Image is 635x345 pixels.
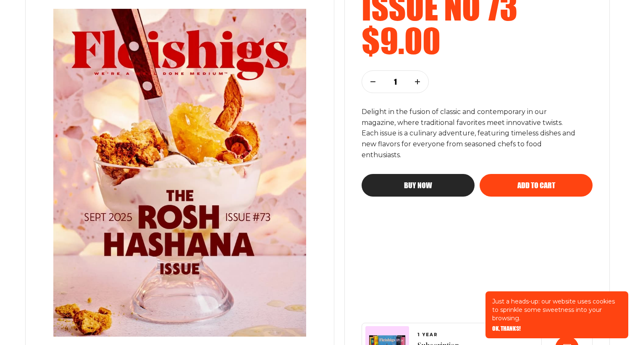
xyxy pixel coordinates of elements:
h2: $9.00 [362,23,593,57]
button: Buy now [362,174,475,197]
p: 1 [390,77,401,86]
span: 1 YEAR [417,332,459,337]
span: Buy now [404,182,432,189]
p: Just a heads-up: our website uses cookies to sprinkle some sweetness into your browsing. [492,297,622,322]
button: OK, THANKS! [492,326,521,332]
button: Add to cart [480,174,593,197]
p: Delight in the fusion of classic and contemporary in our magazine, where traditional favorites me... [362,106,578,161]
span: Add to cart [517,182,555,189]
